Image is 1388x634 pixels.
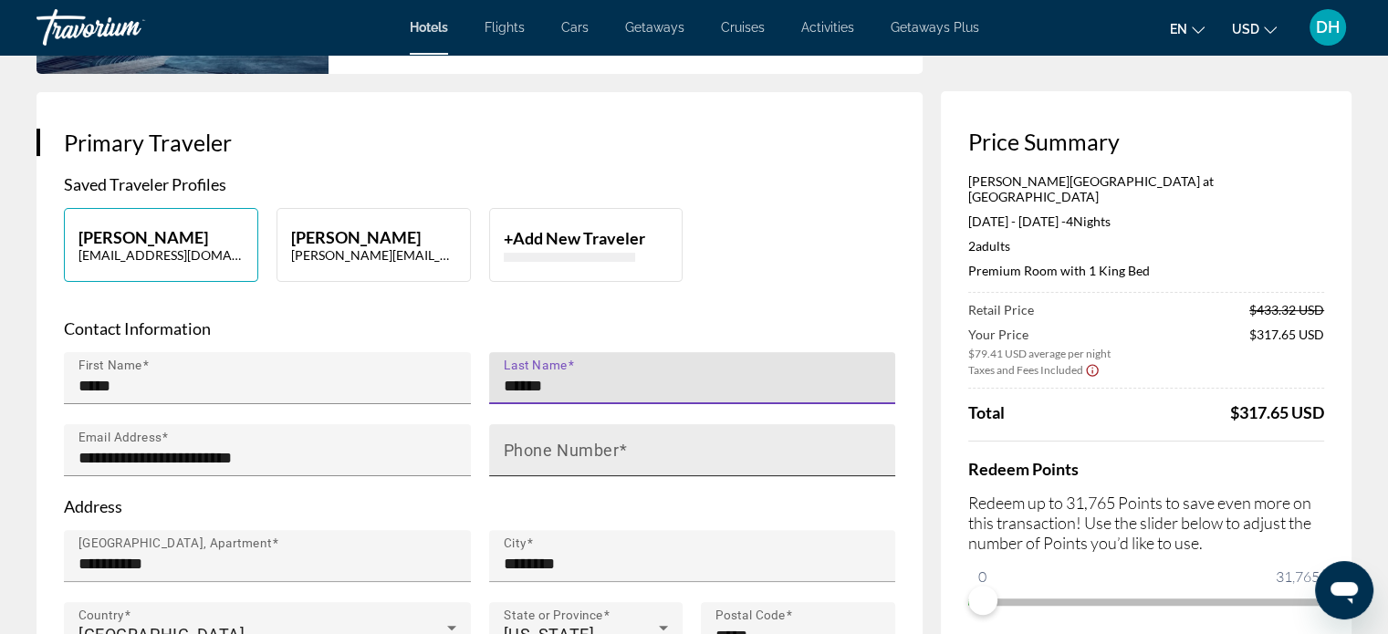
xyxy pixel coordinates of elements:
span: $79.41 USD average per night [968,347,1111,360]
span: Taxes and Fees Included [968,363,1083,377]
p: [PERSON_NAME] [291,227,456,247]
mat-label: Postal Code [715,608,786,622]
span: Total [968,402,1005,422]
button: User Menu [1304,8,1351,47]
a: Getaways [625,20,684,35]
mat-label: Country [78,608,124,622]
h4: Redeem Points [968,459,1324,479]
span: en [1170,22,1187,36]
mat-label: Phone Number [504,441,620,460]
mat-label: Last Name [504,358,568,372]
p: Address [64,496,895,516]
p: Contact Information [64,318,895,338]
mat-label: State or Province [504,608,603,622]
mat-label: [GEOGRAPHIC_DATA], Apartment [78,535,272,550]
span: Your Price [968,327,1111,342]
button: Show Taxes and Fees breakdown [968,360,1100,379]
mat-label: Email Address [78,430,162,444]
span: USD [1232,22,1259,36]
p: Saved Traveler Profiles [64,174,895,194]
button: [PERSON_NAME][PERSON_NAME][EMAIL_ADDRESS][DOMAIN_NAME] [277,208,471,282]
p: [PERSON_NAME][GEOGRAPHIC_DATA] at [GEOGRAPHIC_DATA] [968,173,1324,204]
button: Show Taxes and Fees disclaimer [1085,361,1100,378]
iframe: Button to launch messaging window [1315,561,1373,619]
button: Change currency [1232,16,1277,42]
p: [PERSON_NAME] [78,227,244,247]
span: 4 [1066,213,1073,229]
span: ngx-slider [968,586,997,615]
p: + [504,228,669,248]
a: Activities [801,20,854,35]
a: Getaways Plus [891,20,979,35]
a: Cruises [721,20,765,35]
button: Change language [1170,16,1205,42]
span: $317.65 USD [1249,327,1324,360]
span: 0 [976,566,989,587]
h3: Price Summary [968,128,1324,155]
span: 31,765 [1273,566,1322,587]
p: Premium Room with 1 King Bed [968,263,1324,278]
p: [DATE] - [DATE] - [968,213,1324,229]
p: Redeem up to 31,765 Points to save even more on this transaction! Use the slider below to adjust ... [968,493,1324,553]
p: [EMAIL_ADDRESS][DOMAIN_NAME] [78,247,244,263]
button: [PERSON_NAME][EMAIL_ADDRESS][DOMAIN_NAME] [64,208,258,282]
span: $433.32 USD [1249,302,1324,317]
p: [PERSON_NAME][EMAIL_ADDRESS][DOMAIN_NAME] [291,247,456,263]
a: Flights [485,20,525,35]
span: $317.65 USD [1230,402,1324,422]
a: Hotels [410,20,448,35]
span: Add New Traveler [513,228,645,248]
h3: Primary Traveler [64,129,895,156]
ngx-slider: ngx-slider [968,598,1324,602]
span: 2 [968,238,1010,254]
span: Nights [1073,213,1111,229]
span: Retail Price [968,302,1034,317]
mat-label: City [504,535,527,550]
a: Travorium [37,4,219,51]
mat-label: First Name [78,358,142,372]
span: DH [1316,18,1340,36]
button: +Add New Traveler [489,208,684,282]
span: Adults [976,238,1010,254]
a: Cars [561,20,589,35]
